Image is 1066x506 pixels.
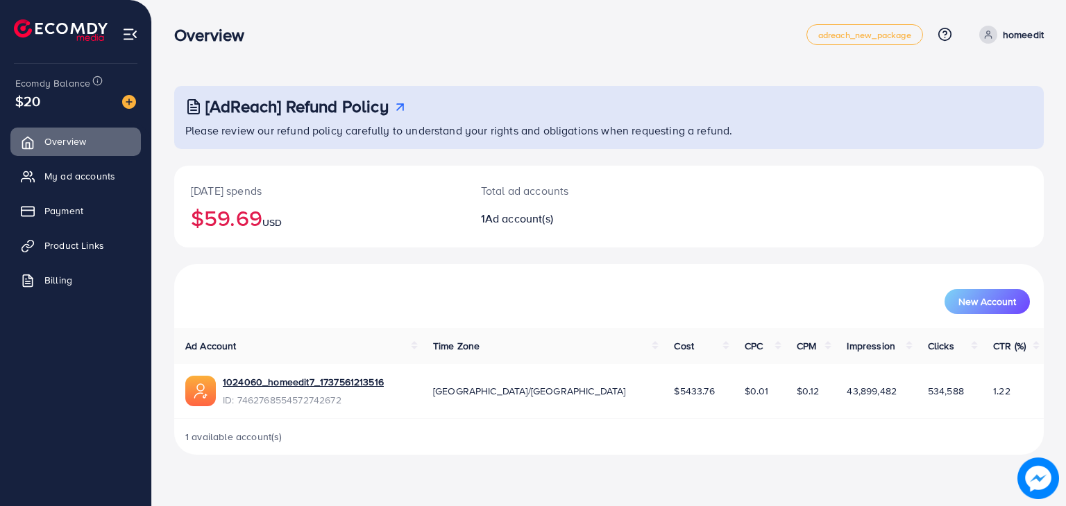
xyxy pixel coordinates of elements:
[481,182,665,199] p: Total ad accounts
[433,339,480,353] span: Time Zone
[10,128,141,155] a: Overview
[1017,457,1059,499] img: image
[974,26,1044,44] a: homeedit
[485,211,553,226] span: Ad account(s)
[191,204,448,231] h2: $59.69
[481,212,665,225] h2: 1
[674,339,694,353] span: Cost
[433,384,626,398] span: [GEOGRAPHIC_DATA]/[GEOGRAPHIC_DATA]
[44,134,86,148] span: Overview
[174,25,255,45] h3: Overview
[44,238,104,252] span: Product Links
[847,384,897,398] span: 43,899,482
[10,266,141,294] a: Billing
[797,384,820,398] span: $0.12
[44,169,115,183] span: My ad accounts
[928,339,954,353] span: Clicks
[15,76,90,90] span: Ecomdy Balance
[806,24,923,45] a: adreach_new_package
[185,376,216,406] img: ic-ads-acc.e4c84228.svg
[10,162,141,190] a: My ad accounts
[223,393,384,407] span: ID: 7462768554572742672
[14,19,108,41] img: logo
[44,204,83,218] span: Payment
[847,339,895,353] span: Impression
[122,26,138,42] img: menu
[993,339,1026,353] span: CTR (%)
[223,375,384,389] a: 1024060_homeedit7_1737561213516
[262,216,282,229] span: USD
[122,95,136,109] img: image
[205,96,389,116] h3: [AdReach] Refund Policy
[1003,26,1044,43] p: homeedit
[191,182,448,199] p: [DATE] spends
[745,384,769,398] span: $0.01
[745,339,763,353] span: CPC
[945,289,1030,314] button: New Account
[10,232,141,259] a: Product Links
[10,197,141,225] a: Payment
[958,297,1016,306] span: New Account
[993,384,1010,398] span: 1.22
[674,384,714,398] span: $5433.76
[185,122,1035,139] p: Please review our refund policy carefully to understand your rights and obligations when requesti...
[185,430,282,444] span: 1 available account(s)
[818,30,911,40] span: adreach_new_package
[928,384,964,398] span: 534,588
[797,339,816,353] span: CPM
[15,91,40,111] span: $20
[44,273,72,287] span: Billing
[185,339,237,353] span: Ad Account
